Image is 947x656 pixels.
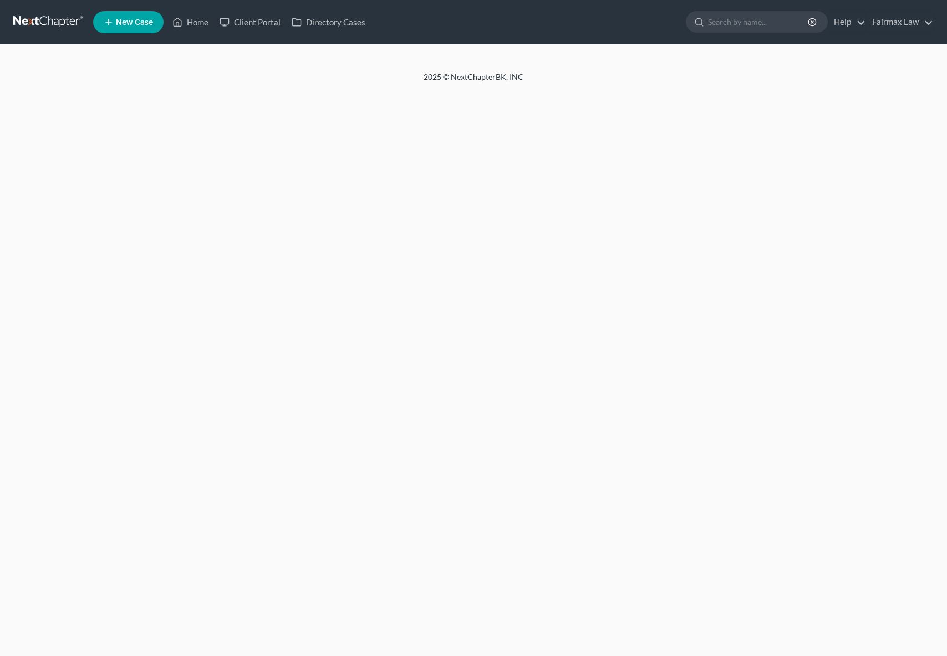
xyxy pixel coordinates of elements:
[157,71,790,91] div: 2025 © NextChapterBK, INC
[167,12,214,32] a: Home
[214,12,286,32] a: Client Portal
[116,18,153,27] span: New Case
[828,12,865,32] a: Help
[867,12,933,32] a: Fairmax Law
[286,12,371,32] a: Directory Cases
[708,12,809,32] input: Search by name...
